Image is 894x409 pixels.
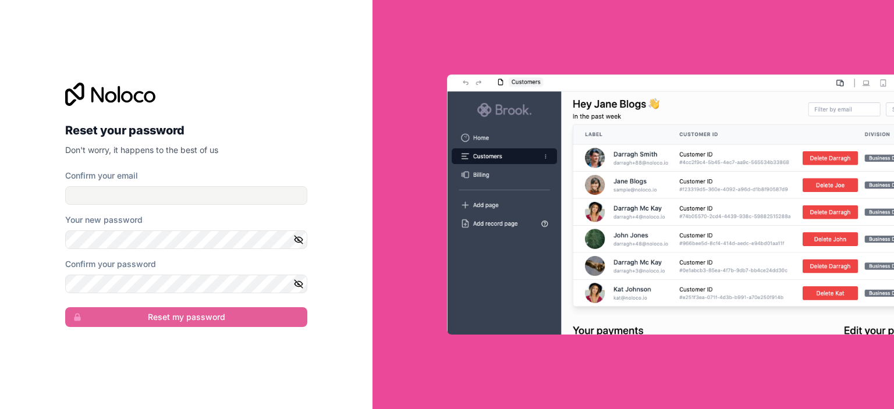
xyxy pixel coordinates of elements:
[65,186,307,205] input: Email address
[65,214,143,226] label: Your new password
[65,170,138,182] label: Confirm your email
[65,144,307,156] p: Don't worry, it happens to the best of us
[65,230,307,249] input: Password
[65,275,307,293] input: Confirm password
[65,258,156,270] label: Confirm your password
[65,307,307,327] button: Reset my password
[65,120,307,141] h2: Reset your password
